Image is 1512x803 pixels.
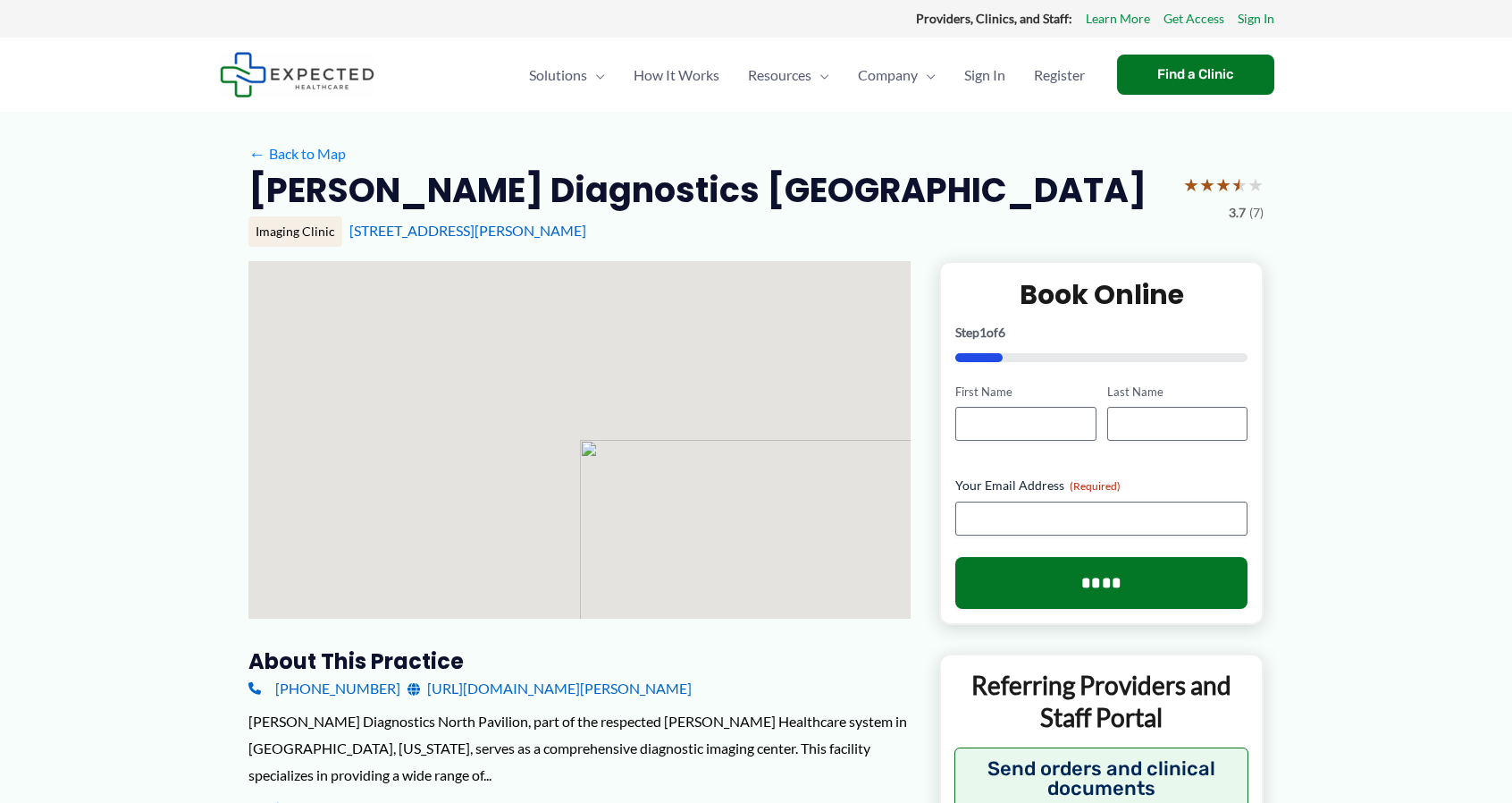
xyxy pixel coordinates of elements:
[1231,168,1247,201] span: ★
[1020,44,1099,106] a: Register
[1199,168,1215,201] span: ★
[407,675,692,702] a: [URL][DOMAIN_NAME][PERSON_NAME]
[918,44,936,106] span: Menu Toggle
[748,44,811,106] span: Resources
[1183,168,1199,201] span: ★
[811,44,829,106] span: Menu Toggle
[734,44,844,106] a: ResourcesMenu Toggle
[248,216,342,247] div: Imaging Clinic
[619,44,734,106] a: How It Works
[248,145,265,162] span: ←
[979,325,987,340] span: 1
[349,222,586,239] a: [STREET_ADDRESS][PERSON_NAME]
[955,384,1096,401] label: First Name
[950,44,1020,106] a: Sign In
[1034,44,1085,106] span: Register
[1247,168,1264,201] span: ★
[1249,201,1264,224] span: (7)
[248,675,400,702] a: [PHONE_NUMBER]
[248,708,911,788] div: [PERSON_NAME] Diagnostics North Pavilion, part of the respected [PERSON_NAME] Healthcare system i...
[1229,201,1246,224] span: 3.7
[955,477,1247,494] label: Your Email Address
[1086,7,1150,30] a: Learn More
[587,44,605,106] span: Menu Toggle
[954,669,1248,734] p: Referring Providers and Staff Portal
[955,326,1247,339] p: Step of
[220,52,374,97] img: Expected Healthcare Logo - side, dark font, small
[529,44,587,106] span: Solutions
[1117,55,1274,95] a: Find a Clinic
[248,168,1147,212] h2: [PERSON_NAME] Diagnostics [GEOGRAPHIC_DATA]
[515,44,1099,106] nav: Primary Site Navigation
[964,44,1005,106] span: Sign In
[916,11,1072,26] strong: Providers, Clinics, and Staff:
[248,140,346,167] a: ←Back to Map
[844,44,950,106] a: CompanyMenu Toggle
[248,647,911,675] h3: About this practice
[515,44,619,106] a: SolutionsMenu Toggle
[998,325,1005,340] span: 6
[955,277,1247,312] h2: Book Online
[1215,168,1231,201] span: ★
[1163,7,1224,30] a: Get Access
[1070,479,1121,493] span: (Required)
[1238,7,1274,30] a: Sign In
[1107,384,1247,401] label: Last Name
[858,44,918,106] span: Company
[634,44,719,106] span: How It Works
